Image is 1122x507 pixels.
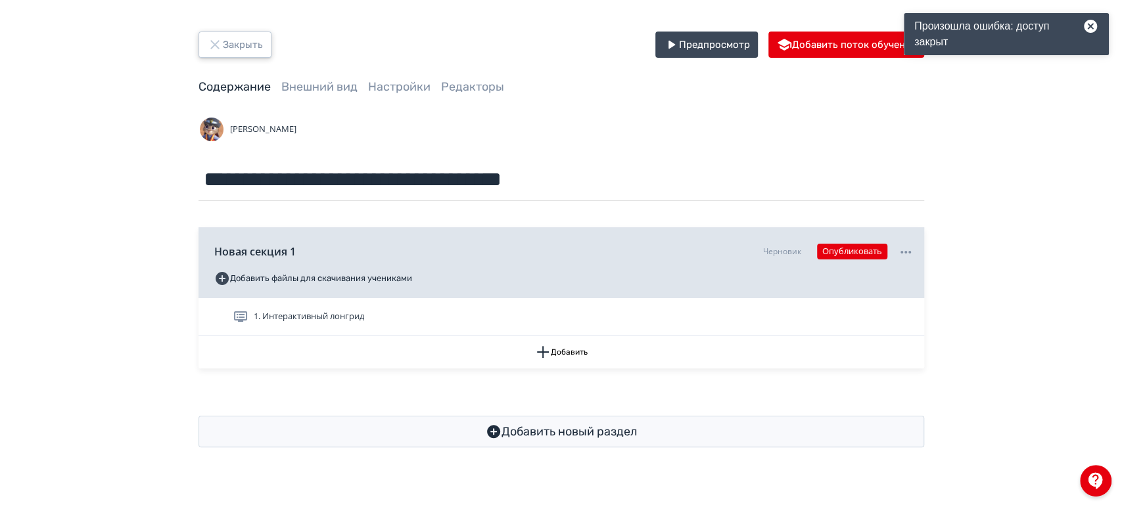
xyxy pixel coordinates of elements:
button: Закрыть [199,32,271,58]
button: Добавить поток обучения [768,32,924,58]
button: Предпросмотр [655,32,758,58]
button: Добавить файлы для скачивания учениками [214,268,412,289]
span: 1. Интерактивный лонгрид [254,310,364,323]
a: Содержание [199,79,271,94]
span: [PERSON_NAME] [230,123,296,136]
img: Avatar [199,116,225,143]
div: 1. Интерактивный лонгрид [199,298,924,336]
div: Черновик [763,246,801,257]
a: Редакторы [441,79,504,94]
a: Настройки [368,79,431,94]
button: Добавить [199,336,924,368]
button: Опубликовать [817,244,887,259]
div: Произошла ошибка: доступ закрыт [904,13,1109,55]
span: Новая секция 1 [214,244,296,259]
button: Добавить новый раздел [199,416,924,447]
a: Внешний вид [281,79,358,94]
